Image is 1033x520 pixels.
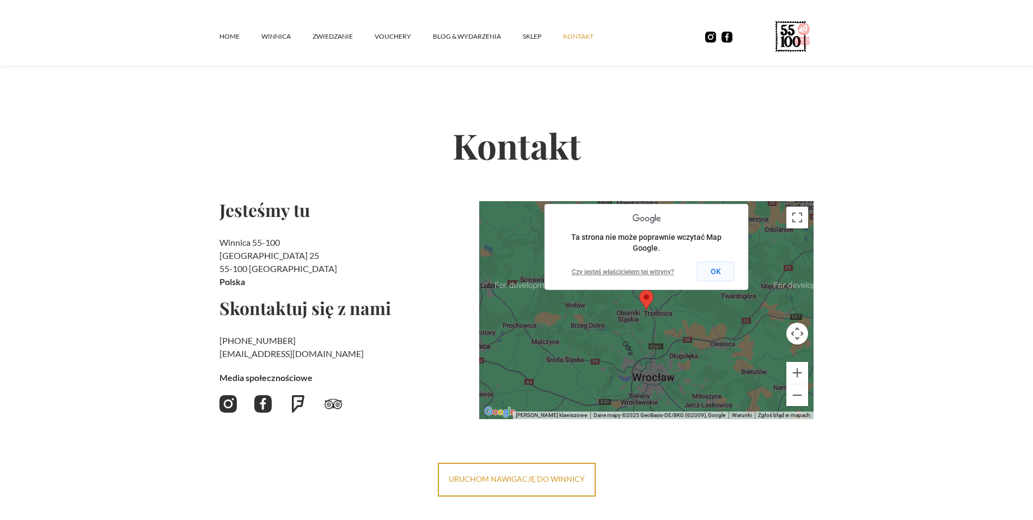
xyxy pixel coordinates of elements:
[758,412,810,418] a: Zgłoś błąd w mapach
[219,236,470,288] h2: Winnica 55-100 [GEOGRAPHIC_DATA] 25 55-100 [GEOGRAPHIC_DATA]
[563,20,615,53] a: kontakt
[433,20,523,53] a: Blog & Wydarzenia
[482,405,518,419] img: Google
[639,290,653,310] div: Map pin
[219,201,470,219] h2: Jesteśmy tu
[571,233,722,252] span: Ta strona nie może poprawnie wczytać Map Google.
[219,372,313,383] strong: Media społecznościowe
[313,20,375,53] a: ZWIEDZANIE
[219,276,245,287] strong: Polska
[219,334,470,360] h2: ‍
[732,412,751,418] a: Warunki
[219,348,364,359] a: [EMAIL_ADDRESS][DOMAIN_NAME]
[375,20,433,53] a: vouchery
[261,20,313,53] a: winnica
[786,207,808,228] button: Włącz widok pełnoekranowy
[786,362,808,384] button: Powiększ
[786,323,808,344] button: Sterowanie kamerą na mapie
[219,335,296,346] a: [PHONE_NUMBER]
[572,268,674,276] a: Czy jesteś właścicielem tej witryny?
[438,463,596,497] a: uruchom nawigację do winnicy
[523,20,563,53] a: SKLEP
[219,20,261,53] a: Home
[516,412,587,419] button: Skróty klawiszowe
[786,384,808,406] button: Pomniejsz
[697,262,735,281] button: OK
[219,299,470,317] h2: Skontaktuj się z nami
[594,412,725,418] span: Dane mapy ©2025 GeoBasis-DE/BKG (©2009), Google
[219,89,814,201] h2: Kontakt
[482,405,518,419] a: Pokaż ten obszar w Mapach Google (otwiera się w nowym oknie)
